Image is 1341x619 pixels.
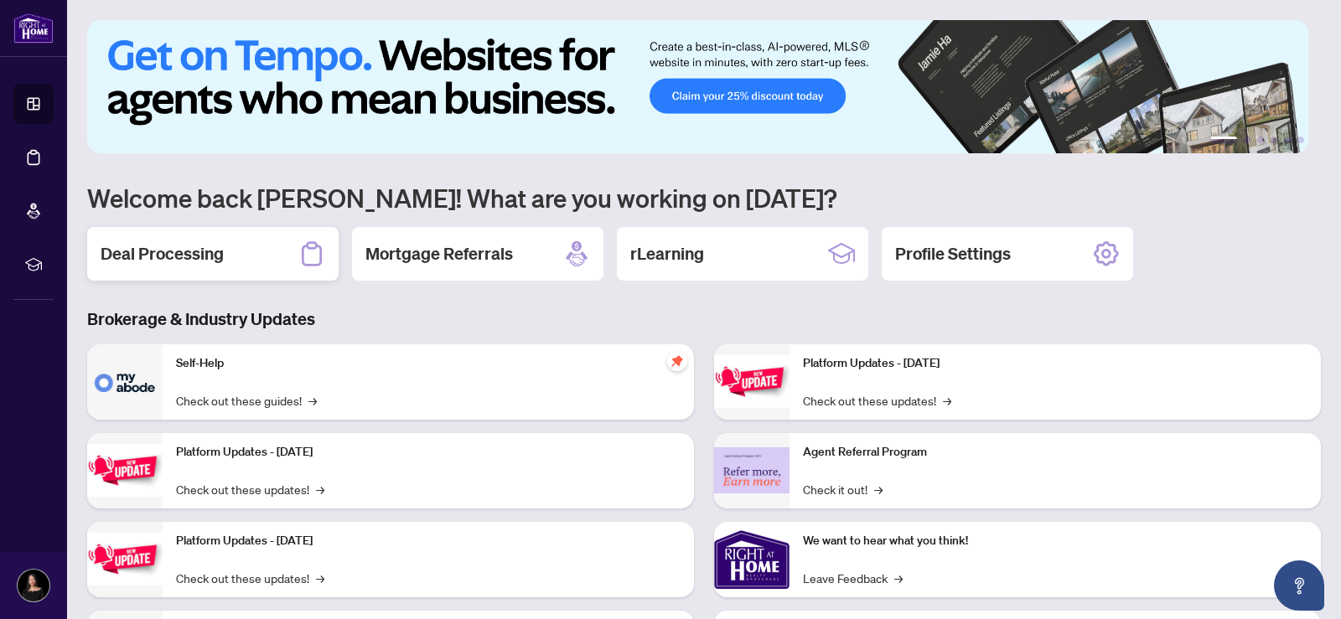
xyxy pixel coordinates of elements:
span: → [308,391,317,410]
button: Open asap [1274,560,1324,611]
button: 1 [1210,137,1237,143]
img: Platform Updates - June 23, 2025 [714,355,790,408]
span: → [943,391,951,410]
img: Platform Updates - July 21, 2025 [87,533,163,585]
a: Leave Feedback→ [803,569,903,587]
button: 2 [1244,137,1250,143]
p: Platform Updates - [DATE] [176,443,681,462]
h2: Profile Settings [895,242,1011,266]
span: → [316,569,324,587]
img: Agent Referral Program [714,447,790,493]
p: Self-Help [176,354,681,373]
span: → [874,480,883,498]
a: Check out these updates!→ [803,391,951,410]
a: Check out these guides!→ [176,391,317,410]
img: Self-Help [87,344,163,420]
h2: rLearning [630,242,704,266]
p: Platform Updates - [DATE] [803,354,1307,373]
img: Profile Icon [18,570,49,601]
span: → [316,480,324,498]
h2: Mortgage Referrals [365,242,513,266]
h3: Brokerage & Industry Updates [87,307,1321,331]
p: Agent Referral Program [803,443,1307,462]
img: logo [13,13,54,44]
p: We want to hear what you think! [803,532,1307,550]
a: Check out these updates!→ [176,569,324,587]
a: Check out these updates!→ [176,480,324,498]
button: 6 [1297,137,1304,143]
span: → [894,569,903,587]
button: 5 [1284,137,1291,143]
img: We want to hear what you think! [714,522,790,597]
button: 4 [1271,137,1277,143]
button: 3 [1257,137,1264,143]
p: Platform Updates - [DATE] [176,532,681,550]
span: pushpin [667,351,687,371]
h1: Welcome back [PERSON_NAME]! What are you working on [DATE]? [87,182,1321,214]
img: Slide 0 [87,20,1308,153]
a: Check it out!→ [803,480,883,498]
img: Platform Updates - September 16, 2025 [87,444,163,497]
h2: Deal Processing [101,242,224,266]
